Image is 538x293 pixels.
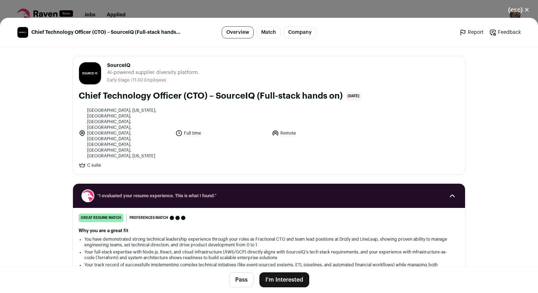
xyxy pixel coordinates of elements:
[130,214,168,221] span: Preferences match
[459,29,484,36] a: Report
[133,78,166,82] span: 11-50 Employees
[79,108,171,159] li: [GEOGRAPHIC_DATA], [US_STATE], [GEOGRAPHIC_DATA], [GEOGRAPHIC_DATA], [GEOGRAPHIC_DATA], [GEOGRAPH...
[31,29,181,36] span: Chief Technology Officer (CTO) – SourceIQ (Full-stack hands on)
[489,29,521,36] a: Feedback
[107,69,199,76] span: AI-powered supplier diversity platform.
[79,214,123,222] div: great resume match
[97,193,441,199] span: “I evaluated your resume experience. This is what I found.”
[107,78,131,83] li: Early Stage
[79,162,171,169] li: C suite
[131,78,166,83] li: /
[79,228,459,234] h2: Why you are a great fit
[79,62,101,84] img: dbeebf7a27fa8b4c2d863650bbafad4379ed29feaa8ae71c138b423c0b43c3ad.jpg
[79,90,343,102] h1: Chief Technology Officer (CTO) – SourceIQ (Full-stack hands on)
[222,26,254,38] a: Overview
[175,108,268,159] li: Full time
[107,62,199,69] span: SourceIQ
[257,26,281,38] a: Match
[17,27,28,38] img: dbeebf7a27fa8b4c2d863650bbafad4379ed29feaa8ae71c138b423c0b43c3ad.jpg
[84,236,454,248] li: You have demonstrated strong technical leadership experience through your roles as Fractional CTO...
[229,272,254,287] button: Pass
[500,2,538,18] button: Close modal
[84,249,454,261] li: Your full-stack expertise with Node.js, React, and cloud infrastructure (AWS/GCP) directly aligns...
[346,92,362,100] span: [DATE]
[259,272,309,287] button: I'm Interested
[284,26,316,38] a: Company
[272,108,364,159] li: Remote
[84,262,454,273] li: Your track record of successfully implementing complex technical initiatives (like event-sourced ...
